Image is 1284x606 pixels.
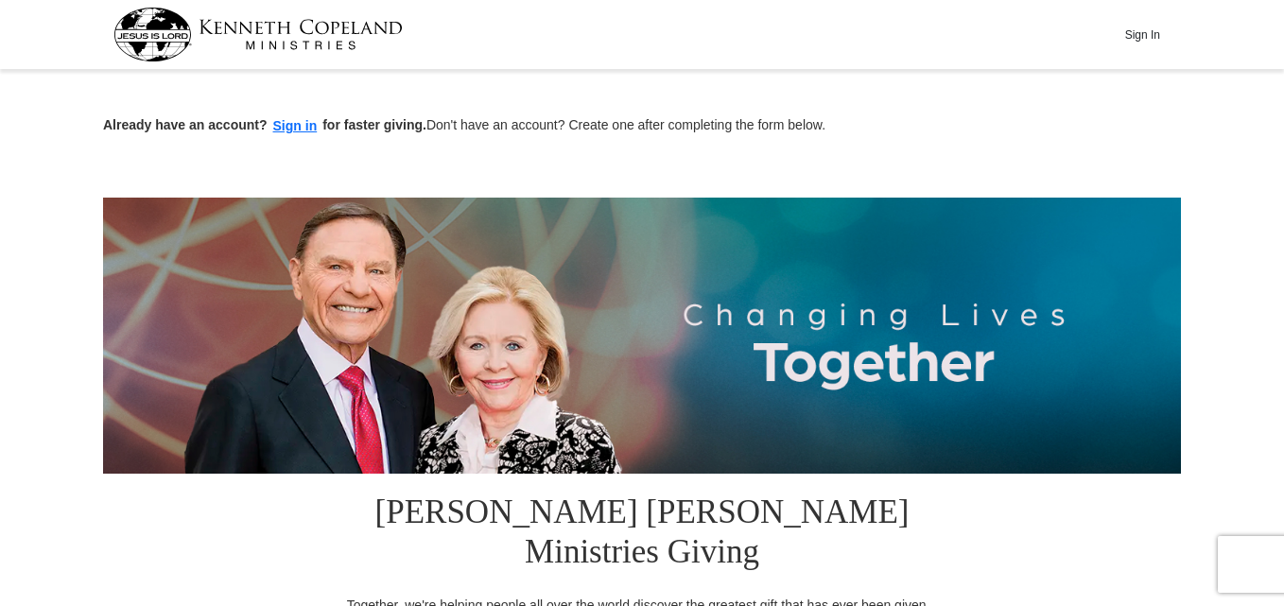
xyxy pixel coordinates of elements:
h1: [PERSON_NAME] [PERSON_NAME] Ministries Giving [335,474,949,596]
p: Don't have an account? Create one after completing the form below. [103,115,1181,137]
button: Sign In [1114,20,1171,49]
strong: Already have an account? for faster giving. [103,117,426,132]
img: kcm-header-logo.svg [113,8,403,61]
button: Sign in [268,115,323,137]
